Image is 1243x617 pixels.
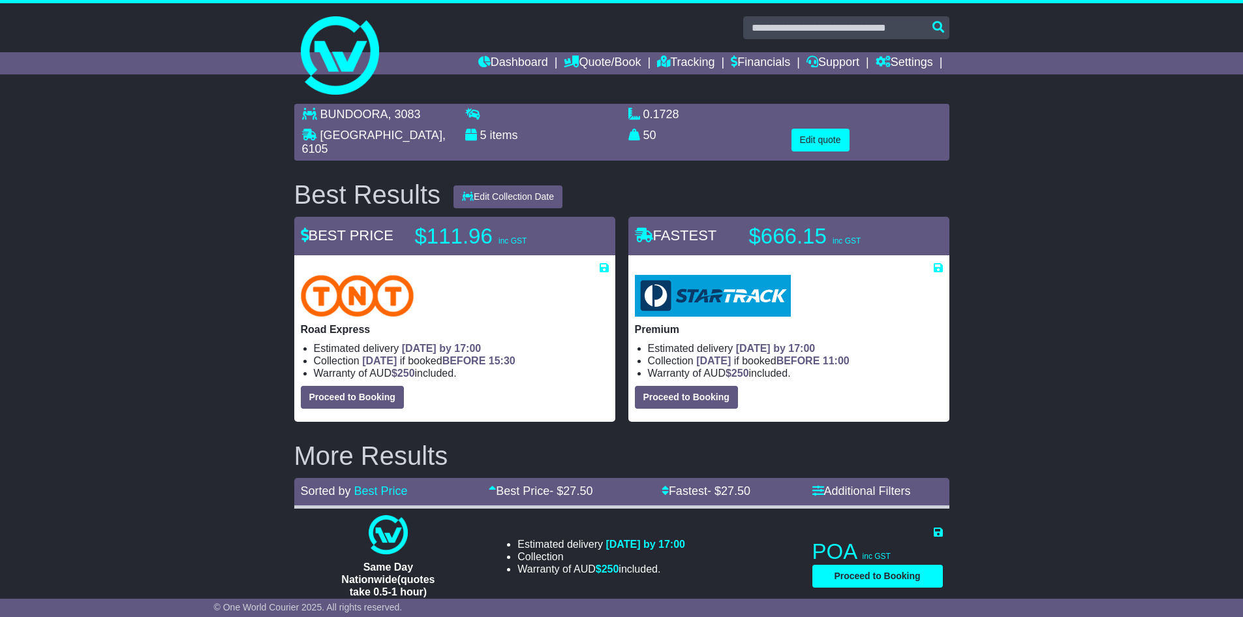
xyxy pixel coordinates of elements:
li: Estimated delivery [517,538,685,550]
span: © One World Courier 2025. All rights reserved. [214,602,403,612]
span: 50 [643,129,656,142]
li: Warranty of AUD included. [314,367,609,379]
span: - $ [549,484,592,498]
li: Estimated delivery [314,342,609,355]
span: 0.1728 [643,108,679,121]
span: 15:30 [489,355,515,366]
a: Settings [876,52,933,74]
a: Best Price [354,484,408,498]
a: Support [806,52,859,74]
span: BEST PRICE [301,227,393,244]
li: Warranty of AUD included. [517,563,685,575]
span: 27.50 [563,484,592,498]
span: inc GST [833,236,861,245]
span: , 3083 [388,108,421,121]
p: Road Express [301,323,609,336]
li: Estimated delivery [648,342,943,355]
button: Proceed to Booking [301,386,404,409]
span: 11:00 [823,355,850,366]
a: Fastest- $27.50 [662,484,750,498]
span: BUNDOORA [320,108,388,121]
p: Premium [635,323,943,336]
span: - $ [707,484,750,498]
span: [DATE] by 17:00 [402,343,482,354]
span: [DATE] [696,355,731,366]
span: FASTEST [635,227,717,244]
button: Proceed to Booking [812,565,943,588]
span: BEFORE [442,355,486,366]
a: Tracking [657,52,714,74]
span: if booked [362,355,515,366]
p: $666.15 [749,223,912,249]
span: 5 [480,129,487,142]
span: 250 [397,368,415,379]
span: Sorted by [301,484,351,498]
span: $ [726,368,749,379]
span: [DATE] by 17:00 [736,343,816,354]
button: Proceed to Booking [635,386,738,409]
a: Financials [731,52,790,74]
span: [GEOGRAPHIC_DATA] [320,129,442,142]
span: BEFORE [776,355,820,366]
p: POA [812,539,943,565]
a: Additional Filters [812,484,911,498]
li: Collection [517,550,685,563]
span: if booked [696,355,849,366]
button: Edit quote [791,129,850,151]
img: StarTrack: Premium [635,275,791,317]
button: Edit Collection Date [453,185,562,208]
span: $ [596,563,619,575]
a: Best Price- $27.50 [489,484,592,498]
span: , 6105 [302,129,446,156]
span: 250 [731,368,749,379]
li: Collection [648,355,943,367]
img: One World Courier: Same Day Nationwide(quotes take 0.5-1 hour) [369,515,408,554]
a: Quote/Book [564,52,641,74]
li: Collection [314,355,609,367]
span: 27.50 [721,484,750,498]
span: items [490,129,518,142]
a: Dashboard [478,52,548,74]
span: Same Day Nationwide(quotes take 0.5-1 hour) [341,562,435,597]
div: Best Results [288,180,448,209]
img: TNT Domestic: Road Express [301,275,414,317]
span: inc GST [863,552,891,561]
p: $111.96 [415,223,578,249]
span: inc GST [499,236,527,245]
span: 250 [602,563,619,575]
span: [DATE] by 17:00 [606,539,685,550]
span: $ [391,368,415,379]
li: Warranty of AUD included. [648,367,943,379]
span: [DATE] [362,355,397,366]
h2: More Results [294,441,949,470]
